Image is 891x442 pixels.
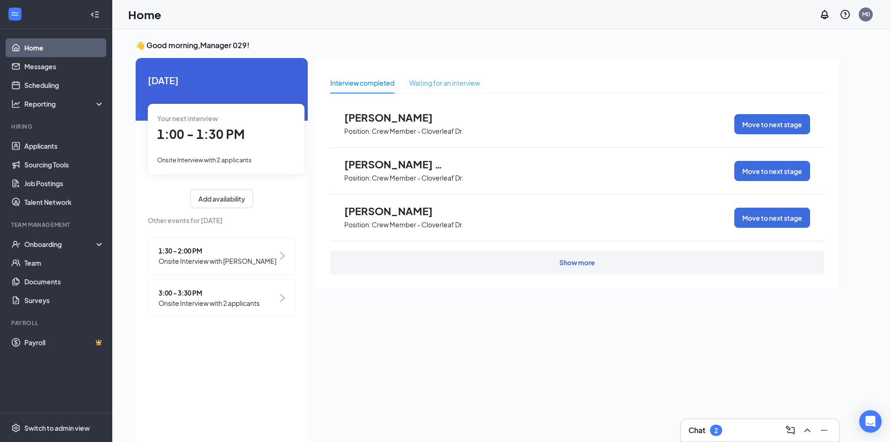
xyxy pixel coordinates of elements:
[785,425,796,436] svg: ComposeMessage
[136,40,839,51] h3: 👋 Good morning, Manager 029 !
[734,161,810,181] button: Move to next stage
[862,10,870,18] div: M0
[800,423,815,438] button: ChevronUp
[24,239,96,249] div: Onboarding
[128,7,161,22] h1: Home
[24,193,104,211] a: Talent Network
[157,126,245,142] span: 1:00 - 1:30 PM
[783,423,798,438] button: ComposeMessage
[24,272,104,291] a: Documents
[802,425,813,436] svg: ChevronUp
[559,258,595,267] div: Show more
[24,291,104,310] a: Surveys
[372,127,464,136] p: Crew Member - Cloverleaf Dr.
[688,425,705,435] h3: Chat
[817,423,832,438] button: Minimize
[819,425,830,436] svg: Minimize
[159,288,260,298] span: 3:00 - 3:30 PM
[24,99,105,109] div: Reporting
[344,127,371,136] p: Position:
[11,221,102,229] div: Team Management
[344,205,447,217] span: [PERSON_NAME]
[734,114,810,134] button: Move to next stage
[344,158,447,170] span: [PERSON_NAME] Fab
[734,208,810,228] button: Move to next stage
[372,220,464,229] p: Crew Member - Cloverleaf Dr.
[190,189,253,208] button: Add availability
[10,9,20,19] svg: WorkstreamLogo
[714,427,718,435] div: 2
[159,246,276,256] span: 1:30 - 2:00 PM
[409,78,480,88] div: Waiting for an interview
[344,111,447,123] span: [PERSON_NAME]
[157,114,218,123] span: Your next interview
[157,156,252,164] span: Onsite Interview with 2 applicants
[24,333,104,352] a: PayrollCrown
[11,239,21,249] svg: UserCheck
[148,73,296,87] span: [DATE]
[840,9,851,20] svg: QuestionInfo
[24,57,104,76] a: Messages
[330,78,394,88] div: Interview completed
[24,137,104,155] a: Applicants
[344,174,371,182] p: Position:
[24,155,104,174] a: Sourcing Tools
[11,123,102,130] div: Hiring
[24,423,90,433] div: Switch to admin view
[90,10,100,19] svg: Collapse
[159,256,276,266] span: Onsite Interview with [PERSON_NAME]
[344,220,371,229] p: Position:
[859,410,882,433] div: Open Intercom Messenger
[11,99,21,109] svg: Analysis
[24,38,104,57] a: Home
[159,298,260,308] span: Onsite Interview with 2 applicants
[24,76,104,94] a: Scheduling
[11,423,21,433] svg: Settings
[24,174,104,193] a: Job Postings
[372,174,464,182] p: Crew Member - Cloverleaf Dr.
[819,9,830,20] svg: Notifications
[148,215,296,225] span: Other events for [DATE]
[24,254,104,272] a: Team
[11,319,102,327] div: Payroll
